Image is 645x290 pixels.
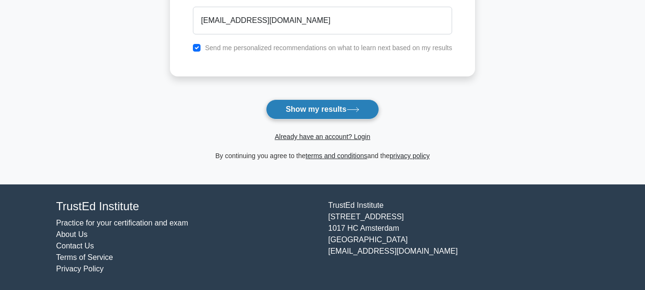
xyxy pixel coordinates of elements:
a: About Us [56,230,88,238]
a: terms and conditions [306,152,367,160]
a: privacy policy [390,152,430,160]
a: Terms of Service [56,253,113,261]
label: Send me personalized recommendations on what to learn next based on my results [205,44,452,52]
a: Contact Us [56,242,94,250]
div: By continuing you agree to the and the [164,150,481,161]
div: TrustEd Institute [STREET_ADDRESS] 1017 HC Amsterdam [GEOGRAPHIC_DATA] [EMAIL_ADDRESS][DOMAIN_NAME] [323,200,595,275]
button: Show my results [266,99,379,119]
a: Already have an account? Login [275,133,370,140]
a: Privacy Policy [56,265,104,273]
input: Email [193,7,452,34]
a: Practice for your certification and exam [56,219,189,227]
h4: TrustEd Institute [56,200,317,214]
